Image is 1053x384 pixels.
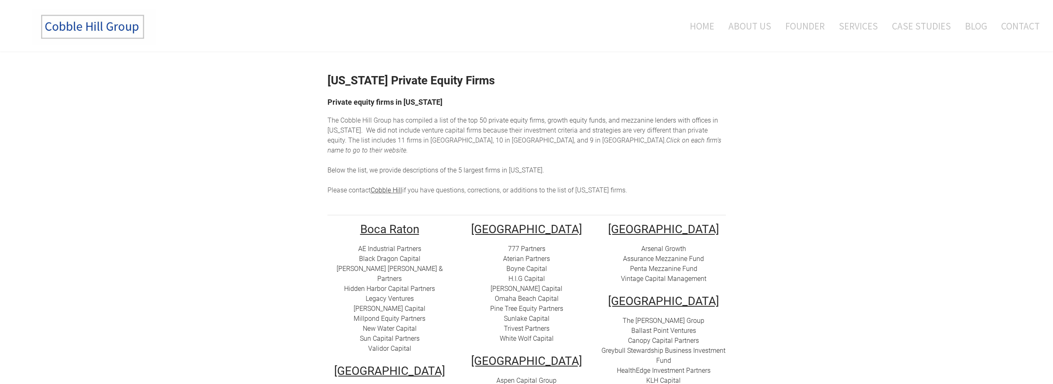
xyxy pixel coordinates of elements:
[631,327,696,335] a: Ballast Point Ventures
[334,364,445,378] u: [GEOGRAPHIC_DATA]
[337,265,443,283] a: [PERSON_NAME] [PERSON_NAME] & Partners
[354,315,425,322] a: Millpond Equity Partners
[608,294,719,308] u: [GEOGRAPHIC_DATA]
[623,255,704,263] a: Assurance Mezzanine Fund
[360,335,420,342] a: Sun Capital Partners
[621,275,706,283] a: Vintage Capital Management
[503,255,550,263] a: Aterian Partners
[833,9,884,43] a: Services
[500,335,554,342] a: White Wolf Capital
[354,305,425,313] a: [PERSON_NAME] Capital
[344,285,435,293] a: Hidden Harbor Capital Partners
[508,275,545,283] a: H.I.G Capital
[363,325,417,332] a: New Water Capital
[617,367,711,374] a: HealthEdge Investment Partners
[608,222,719,236] u: ​[GEOGRAPHIC_DATA]
[360,222,419,236] u: Boca Raton
[508,245,545,253] a: 777 Partners
[630,265,697,273] a: Penta Mezzanine Fund
[601,347,726,364] a: Greybull Stewardship Business Investment Fund
[628,337,699,345] a: Canopy Capital Partners
[366,295,414,303] a: Legacy Ventures
[471,222,582,236] u: [GEOGRAPHIC_DATA]
[371,186,402,194] a: Cobble Hill
[779,9,831,43] a: Founder
[491,285,562,293] a: [PERSON_NAME] Capital
[471,354,582,368] u: [GEOGRAPHIC_DATA]
[506,265,547,273] a: Boyne Capital
[327,186,627,194] span: Please contact if you have questions, corrections, or additions to the list of [US_STATE] firms.
[327,126,708,144] span: enture capital firms because their investment criteria and strategies are very different than pri...
[327,116,459,124] span: The Cobble Hill Group has compiled a list of t
[677,9,721,43] a: Home
[623,317,704,325] a: The [PERSON_NAME] Group
[886,9,957,43] a: Case Studies
[327,116,726,195] div: he top 50 private equity firms, growth equity funds, and mezzanine lenders with offices in [US_ST...
[32,9,156,45] img: The Cobble Hill Group LLC
[495,295,559,303] a: Omaha Beach Capital
[722,9,777,43] a: About Us
[327,74,495,87] strong: [US_STATE] Private Equity Firms
[959,9,993,43] a: Blog
[358,245,421,253] a: AE Industrial Partners
[327,98,442,106] font: Private equity firms in [US_STATE]
[368,345,411,352] a: Validor Capital
[995,9,1040,43] a: Contact
[359,255,420,263] a: Black Dragon Capital
[327,136,721,154] em: Click on each firm's name to go to their website.
[490,305,563,313] a: Pine Tree Equity Partners
[641,245,686,253] a: Arsenal Growth
[504,325,550,332] a: Trivest Partners
[504,315,550,322] a: Sunlake Capital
